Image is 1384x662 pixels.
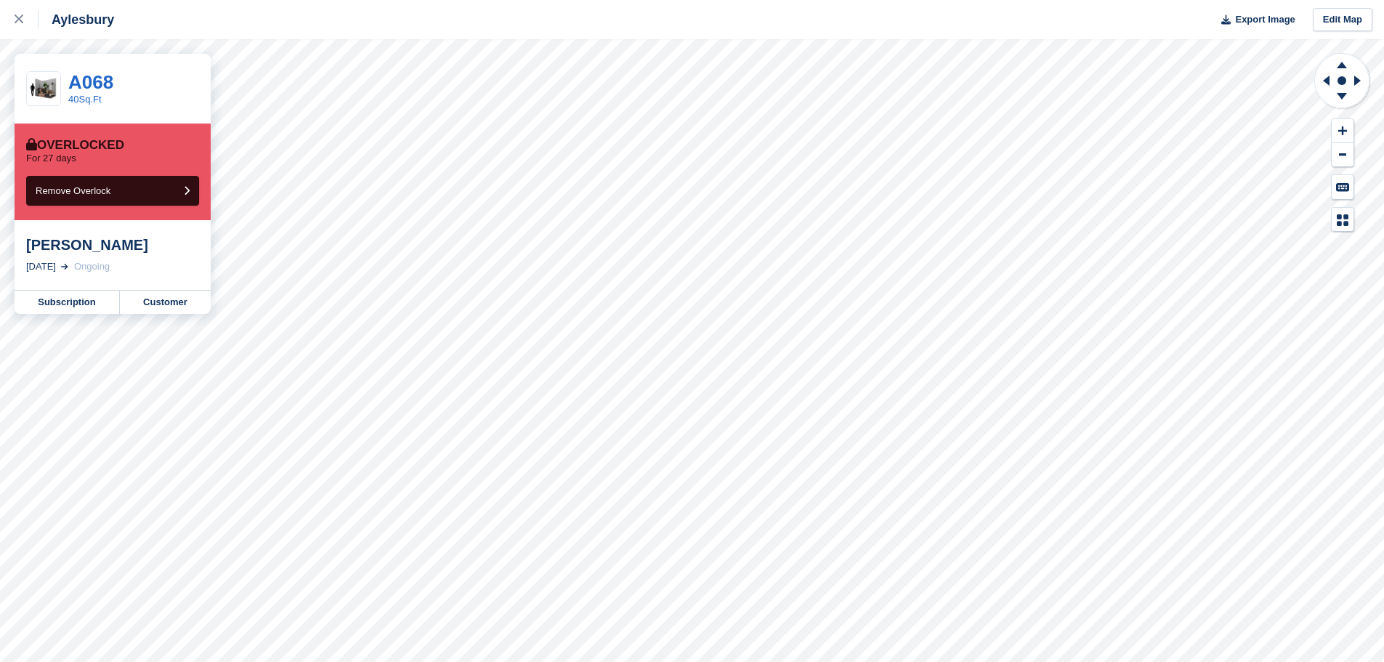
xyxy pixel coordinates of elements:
[1213,8,1295,32] button: Export Image
[1332,208,1353,232] button: Map Legend
[27,76,60,102] img: 40-sqft-unit.jpg
[39,11,114,28] div: Aylesbury
[74,259,110,274] div: Ongoing
[26,138,124,153] div: Overlocked
[61,264,68,270] img: arrow-right-light-icn-cde0832a797a2874e46488d9cf13f60e5c3a73dbe684e267c42b8395dfbc2abf.svg
[1332,119,1353,143] button: Zoom In
[26,153,76,164] p: For 27 days
[1313,8,1372,32] a: Edit Map
[26,236,199,254] div: [PERSON_NAME]
[15,291,120,314] a: Subscription
[1235,12,1295,27] span: Export Image
[26,259,56,274] div: [DATE]
[120,291,211,314] a: Customer
[68,71,113,93] a: A068
[26,176,199,206] button: Remove Overlock
[1332,143,1353,167] button: Zoom Out
[36,185,110,196] span: Remove Overlock
[68,94,102,105] a: 40Sq.Ft
[1332,175,1353,199] button: Keyboard Shortcuts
